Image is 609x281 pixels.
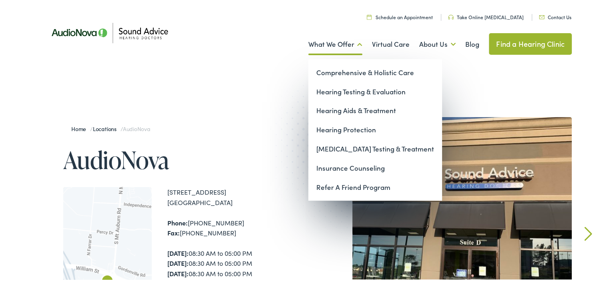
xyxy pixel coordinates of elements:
[93,124,121,132] a: Locations
[308,81,442,100] a: Hearing Testing & Evaluation
[539,12,571,19] a: Contact Us
[167,247,189,256] strong: [DATE]:
[308,138,442,157] a: [MEDICAL_DATA] Testing & Treatment
[367,12,433,19] a: Schedule an Appointment
[419,28,456,58] a: About Us
[489,32,572,54] a: Find a Hearing Clinic
[71,124,90,132] a: Home
[167,217,188,226] strong: Phone:
[167,227,180,236] strong: Fax:
[167,268,189,277] strong: [DATE]:
[63,145,308,172] h1: AudioNova
[71,124,150,132] span: / /
[167,186,308,206] div: [STREET_ADDRESS] [GEOGRAPHIC_DATA]
[585,225,592,240] a: Next
[465,28,479,58] a: Blog
[448,12,524,19] a: Take Online [MEDICAL_DATA]
[308,177,442,196] a: Refer A Friend Program
[367,13,372,18] img: Calendar icon in a unique green color, symbolizing scheduling or date-related features.
[308,100,442,119] a: Hearing Aids & Treatment
[372,28,410,58] a: Virtual Care
[167,217,308,237] div: [PHONE_NUMBER] [PHONE_NUMBER]
[308,28,362,58] a: What We Offer
[539,14,545,18] img: Icon representing mail communication in a unique green color, indicative of contact or communicat...
[123,124,150,132] span: AudioNova
[448,14,454,18] img: Headphone icon in a unique green color, suggesting audio-related services or features.
[308,157,442,177] a: Insurance Counseling
[308,62,442,81] a: Comprehensive & Holistic Care
[308,119,442,138] a: Hearing Protection
[167,257,189,266] strong: [DATE]:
